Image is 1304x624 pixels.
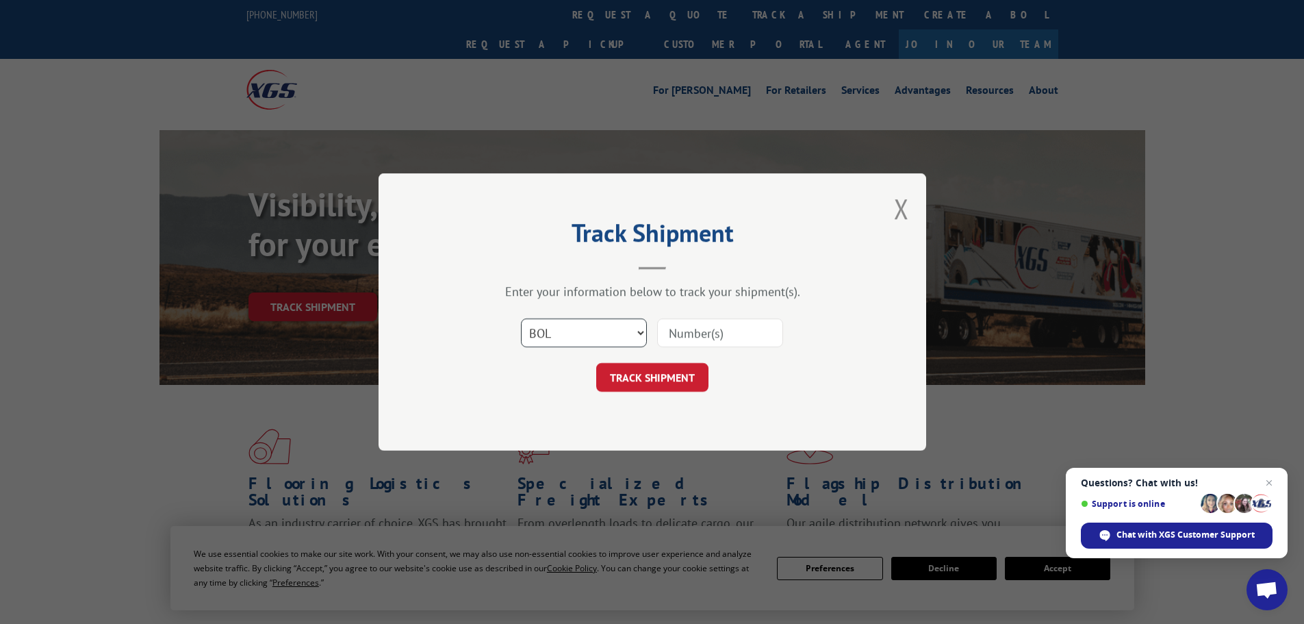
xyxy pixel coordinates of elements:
[657,319,783,347] input: Number(s)
[1081,499,1196,509] span: Support is online
[1081,523,1273,549] div: Chat with XGS Customer Support
[1247,569,1288,610] div: Open chat
[447,223,858,249] h2: Track Shipment
[894,190,909,227] button: Close modal
[596,363,708,392] button: TRACK SHIPMENT
[1116,529,1255,541] span: Chat with XGS Customer Support
[1081,477,1273,488] span: Questions? Chat with us!
[1261,475,1277,491] span: Close chat
[447,284,858,299] div: Enter your information below to track your shipment(s).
